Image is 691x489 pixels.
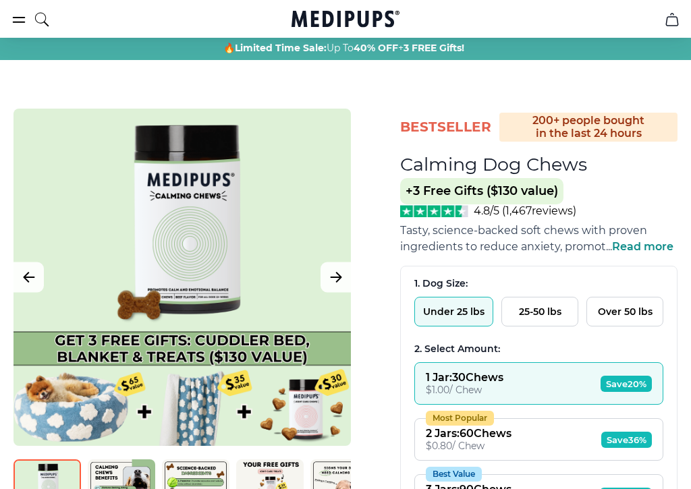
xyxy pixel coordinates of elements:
button: cart [656,3,688,36]
a: Medipups [292,9,399,32]
img: Stars - 4.8 [400,205,468,217]
div: $ 1.00 / Chew [426,384,503,396]
button: Next Image [321,262,351,293]
button: Previous Image [13,262,44,293]
div: 1. Dog Size: [414,277,663,290]
button: Under 25 lbs [414,297,493,326]
button: 1 Jar:30Chews$1.00/ ChewSave20% [414,362,663,405]
span: Read more [612,240,673,253]
span: BestSeller [400,118,491,136]
button: burger-menu [11,11,27,28]
button: search [34,3,50,36]
div: 2. Select Amount: [414,343,663,355]
span: 4.8/5 ( 1,467 reviews) [474,204,576,217]
button: 25-50 lbs [501,297,578,326]
span: Save 36% [601,432,652,448]
span: 🔥 Up To + [223,41,464,55]
div: 200+ people bought in the last 24 hours [499,113,678,142]
div: 1 Jar : 30 Chews [426,371,503,384]
div: Most Popular [426,411,494,426]
span: Tasty, science-backed soft chews with proven [400,224,647,237]
div: Best Value [426,467,482,482]
button: Over 50 lbs [586,297,663,326]
h1: Calming Dog Chews [400,153,587,175]
span: ... [606,240,673,253]
div: 2 Jars : 60 Chews [426,427,512,440]
span: ingredients to reduce anxiety, promot [400,240,606,253]
button: Most Popular2 Jars:60Chews$0.80/ ChewSave36% [414,418,663,461]
span: Save 20% [601,376,652,392]
div: $ 0.80 / Chew [426,440,512,452]
span: +3 Free Gifts ($130 value) [400,178,563,204]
